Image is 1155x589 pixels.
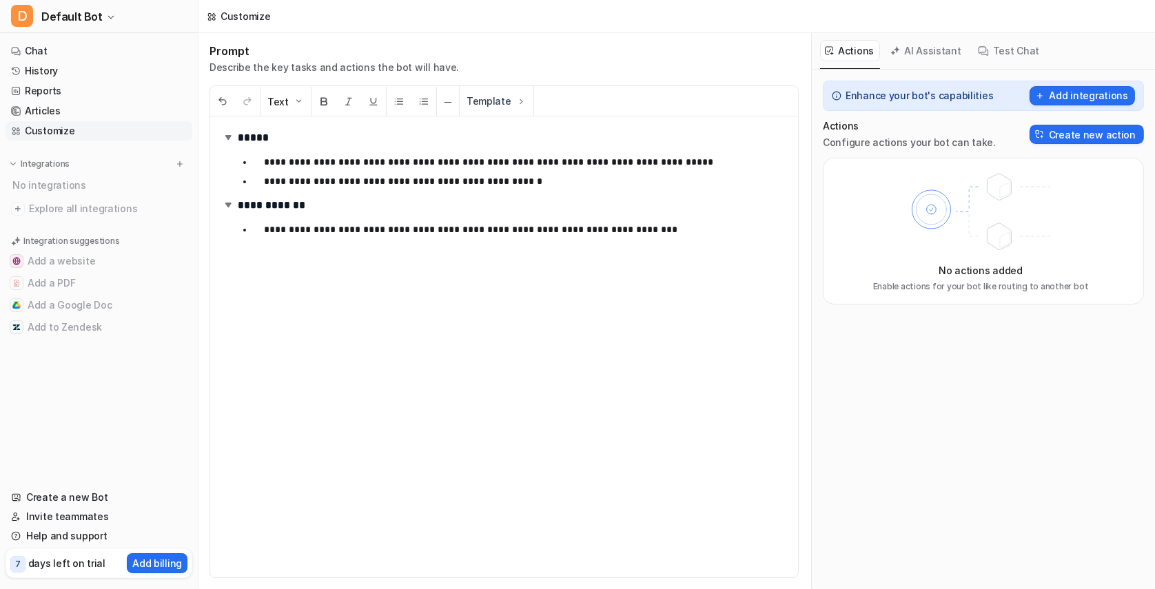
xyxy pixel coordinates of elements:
[6,488,192,507] a: Create a new Bot
[127,553,187,573] button: Add billing
[6,250,192,272] button: Add a websiteAdd a website
[1030,125,1144,144] button: Create new action
[217,96,228,107] img: Undo
[418,96,429,107] img: Ordered List
[393,96,405,107] img: Unordered List
[939,263,1023,278] p: No actions added
[6,101,192,121] a: Articles
[820,40,880,61] button: Actions
[873,280,1089,293] p: Enable actions for your bot like routing to another bot
[846,89,993,103] p: Enhance your bot's capabilities
[823,119,996,133] p: Actions
[6,157,74,171] button: Integrations
[221,130,235,144] img: expand-arrow.svg
[21,158,70,169] p: Integrations
[6,61,192,81] a: History
[8,174,192,196] div: No integrations
[12,301,21,309] img: Add a Google Doc
[368,96,379,107] img: Underline
[361,87,386,116] button: Underline
[973,40,1045,61] button: Test Chat
[311,87,336,116] button: Bold
[6,41,192,61] a: Chat
[6,121,192,141] a: Customize
[336,87,361,116] button: Italic
[6,316,192,338] button: Add to ZendeskAdd to Zendesk
[210,87,235,116] button: Undo
[1030,86,1135,105] button: Add integrations
[41,7,103,26] span: Default Bot
[175,159,185,169] img: menu_add.svg
[11,202,25,216] img: explore all integrations
[387,87,411,116] button: Unordered List
[886,40,968,61] button: AI Assistant
[209,44,459,58] h1: Prompt
[23,235,119,247] p: Integration suggestions
[6,272,192,294] button: Add a PDFAdd a PDF
[6,81,192,101] a: Reports
[343,96,354,107] img: Italic
[11,5,33,27] span: D
[235,87,260,116] button: Redo
[28,556,105,570] p: days left on trial
[12,257,21,265] img: Add a website
[29,198,187,220] span: Explore all integrations
[132,556,182,570] p: Add billing
[8,159,18,169] img: expand menu
[12,323,21,331] img: Add to Zendesk
[515,96,527,107] img: Template
[242,96,253,107] img: Redo
[6,199,192,218] a: Explore all integrations
[6,294,192,316] button: Add a Google DocAdd a Google Doc
[1035,130,1045,139] img: Create action
[221,9,270,23] div: Customize
[6,507,192,526] a: Invite teammates
[437,87,459,116] button: ─
[12,279,21,287] img: Add a PDF
[15,558,21,570] p: 7
[318,96,329,107] img: Bold
[6,526,192,546] a: Help and support
[221,198,235,211] img: expand-arrow.svg
[411,87,436,116] button: Ordered List
[293,96,304,107] img: Dropdown Down Arrow
[823,136,996,149] p: Configure actions your bot can take.
[460,86,533,116] button: Template
[209,61,459,74] p: Describe the key tasks and actions the bot will have.
[260,87,311,116] button: Text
